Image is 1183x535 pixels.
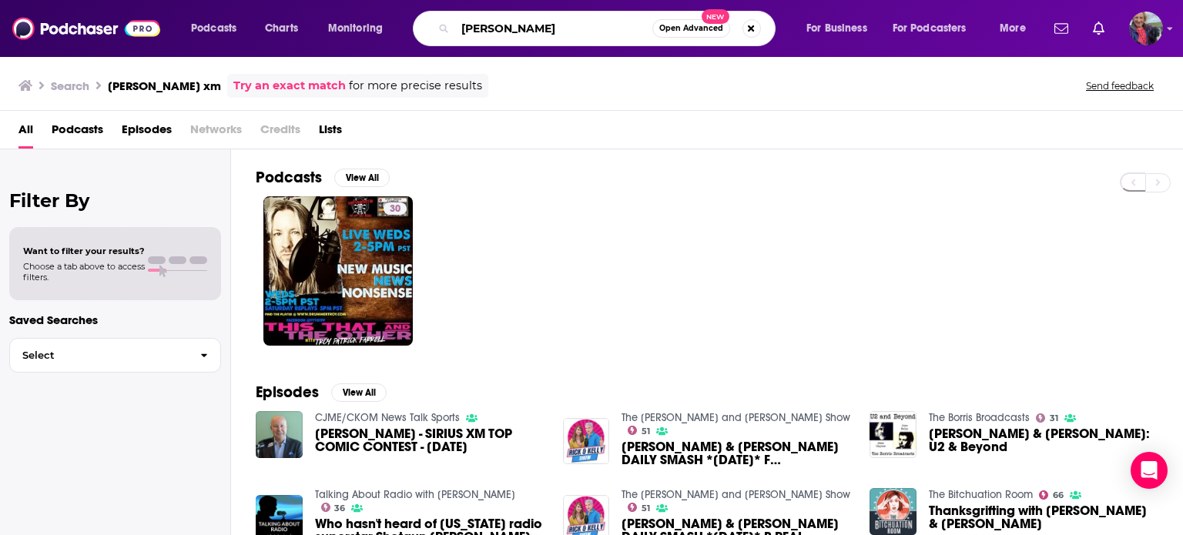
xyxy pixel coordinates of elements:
button: open menu [796,16,886,41]
button: Send feedback [1081,79,1158,92]
a: The Rick and Kelly Show [622,488,850,501]
p: Saved Searches [9,313,221,327]
a: Adam Clayton & John Kelly: U2 & Beyond [929,427,1158,453]
span: Select [10,350,188,360]
button: open menu [883,16,989,41]
a: CJME/CKOM News Talk Sports [315,411,460,424]
a: Try an exact match [233,77,346,95]
a: Talking About Radio with John Leslie [315,488,515,501]
span: Logged in as KateFT [1129,12,1163,45]
span: [PERSON_NAME] - SIRIUS XM TOP COMIC CONTEST - [DATE] [315,427,545,453]
a: The Borris Broadcasts [929,411,1030,424]
img: Podchaser - Follow, Share and Rate Podcasts [12,14,160,43]
img: Adam Clayton & John Kelly: U2 & Beyond [870,411,917,458]
div: Search podcasts, credits, & more... [427,11,790,46]
h3: Search [51,79,89,93]
span: for more precise results [349,77,482,95]
a: All [18,117,33,149]
span: Want to filter your results? [23,246,145,256]
h2: Episodes [256,383,319,402]
a: The Bitchuation Room [929,488,1033,501]
span: New [702,9,729,24]
img: GORMLEY - SIRIUS XM TOP COMIC CONTEST - AUGUST 28 [256,411,303,458]
a: RICK & KELLY'S DAILY SMASH *WEDNESDAY NOVEMBER 13TH* F JOHN HILL [622,440,851,466]
span: Thanksgrifting with [PERSON_NAME] & [PERSON_NAME] [929,504,1158,530]
span: [PERSON_NAME] & [PERSON_NAME] DAILY SMASH *[DATE]* F [PERSON_NAME] [622,440,851,466]
button: open menu [180,16,256,41]
a: 30 [263,196,413,346]
span: Monitoring [328,18,383,39]
span: 30 [390,202,400,217]
button: Show profile menu [1129,12,1163,45]
h3: [PERSON_NAME] xm [108,79,221,93]
span: 36 [334,505,345,512]
a: Podcasts [52,117,103,149]
a: Charts [255,16,307,41]
div: Open Intercom Messenger [1131,452,1168,489]
a: Thanksgrifting with John Fugelsang & Erika Andiola [929,504,1158,530]
input: Search podcasts, credits, & more... [455,16,652,41]
span: Podcasts [191,18,236,39]
span: Networks [190,117,242,149]
a: 31 [1036,413,1058,423]
span: Choose a tab above to access filters. [23,261,145,283]
span: Charts [265,18,298,39]
button: open menu [317,16,403,41]
span: Credits [260,117,300,149]
a: 51 [628,503,650,512]
button: Select [9,338,221,373]
a: Show notifications dropdown [1048,15,1074,42]
h2: Podcasts [256,168,322,187]
span: [PERSON_NAME] & [PERSON_NAME]: U2 & Beyond [929,427,1158,453]
span: Open Advanced [659,25,723,32]
button: Open AdvancedNew [652,19,730,38]
a: Show notifications dropdown [1087,15,1111,42]
span: 51 [642,428,650,435]
a: The Rick and Kelly Show [622,411,850,424]
img: User Profile [1129,12,1163,45]
span: 31 [1050,415,1058,422]
a: 30 [384,202,407,215]
img: RICK & KELLY'S DAILY SMASH *WEDNESDAY NOVEMBER 13TH* F JOHN HILL [563,418,610,465]
a: PodcastsView All [256,168,390,187]
span: For Business [806,18,867,39]
a: GORMLEY - SIRIUS XM TOP COMIC CONTEST - AUGUST 28 [315,427,545,453]
a: 36 [321,503,346,512]
button: View All [334,169,390,187]
a: 66 [1039,490,1064,500]
a: Lists [319,117,342,149]
span: For Podcasters [893,18,967,39]
span: 51 [642,505,650,512]
button: open menu [989,16,1045,41]
a: 51 [628,426,650,435]
h2: Filter By [9,189,221,212]
a: Episodes [122,117,172,149]
img: Thanksgrifting with John Fugelsang & Erika Andiola [870,488,917,535]
a: EpisodesView All [256,383,387,402]
button: View All [331,383,387,402]
span: 66 [1053,492,1064,499]
span: More [1000,18,1026,39]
